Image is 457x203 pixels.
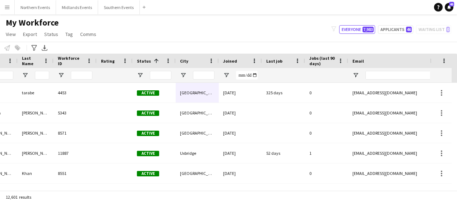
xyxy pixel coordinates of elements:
a: 43 [445,3,453,12]
div: tarabe [18,83,54,103]
div: [DATE] [219,123,262,143]
a: Tag [63,30,76,39]
a: View [3,30,19,39]
div: 5343 [54,103,97,123]
div: [GEOGRAPHIC_DATA] [176,103,219,123]
div: [GEOGRAPHIC_DATA] [176,83,219,103]
span: Active [137,90,159,96]
span: Last Name [22,55,41,66]
div: 0 [305,123,348,143]
button: Everyone7,983 [339,25,375,34]
div: 0 [305,103,348,123]
div: [DATE] [219,103,262,123]
input: Last Name Filter Input [35,71,49,80]
span: Jobs (last 90 days) [309,55,335,66]
a: Comms [77,30,99,39]
input: Status Filter Input [150,71,171,80]
span: View [6,31,16,37]
div: [PERSON_NAME] [18,143,54,163]
app-action-btn: Advanced filters [30,44,38,52]
button: Open Filter Menu [223,72,230,78]
div: 0 [305,83,348,103]
a: Status [41,30,61,39]
div: Uxbridge [176,143,219,163]
div: 8571 [54,123,97,143]
span: Email [352,58,364,64]
span: 7,983 [363,27,374,32]
span: 43 [449,2,454,6]
button: Open Filter Menu [352,72,359,78]
div: 4453 [54,83,97,103]
button: Midlands Events [56,0,98,14]
div: 52 days [262,143,305,163]
span: Joined [223,58,237,64]
div: 1 [305,143,348,163]
div: [PERSON_NAME] [18,103,54,123]
span: Active [137,131,159,136]
div: 0 [305,163,348,183]
div: [PERSON_NAME] [18,123,54,143]
span: 46 [406,27,412,32]
a: Export [20,30,40,39]
div: [DATE] [219,83,262,103]
div: [DATE] [219,143,262,163]
span: Export [23,31,37,37]
span: Active [137,110,159,116]
div: [DATE] [219,163,262,183]
app-action-btn: Export XLSX [40,44,49,52]
button: Southern Events [98,0,140,14]
span: My Workforce [6,17,59,28]
button: Open Filter Menu [58,72,64,78]
span: Rating [101,58,115,64]
input: City Filter Input [193,71,214,80]
button: Open Filter Menu [180,72,186,78]
div: 11887 [54,143,97,163]
div: [GEOGRAPHIC_DATA] [176,163,219,183]
span: Active [137,171,159,176]
div: Khan [18,163,54,183]
input: Workforce ID Filter Input [71,71,92,80]
button: Applicants46 [378,25,413,34]
input: Joined Filter Input [236,71,258,80]
span: Comms [80,31,96,37]
span: Active [137,151,159,156]
div: 325 days [262,83,305,103]
button: Open Filter Menu [137,72,143,78]
span: Tag [65,31,73,37]
button: Open Filter Menu [22,72,28,78]
button: Northern Events [15,0,56,14]
div: [GEOGRAPHIC_DATA] [176,123,219,143]
span: Status [137,58,151,64]
span: City [180,58,188,64]
span: Workforce ID [58,55,84,66]
span: Status [44,31,58,37]
div: 8551 [54,163,97,183]
span: Last job [266,58,282,64]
